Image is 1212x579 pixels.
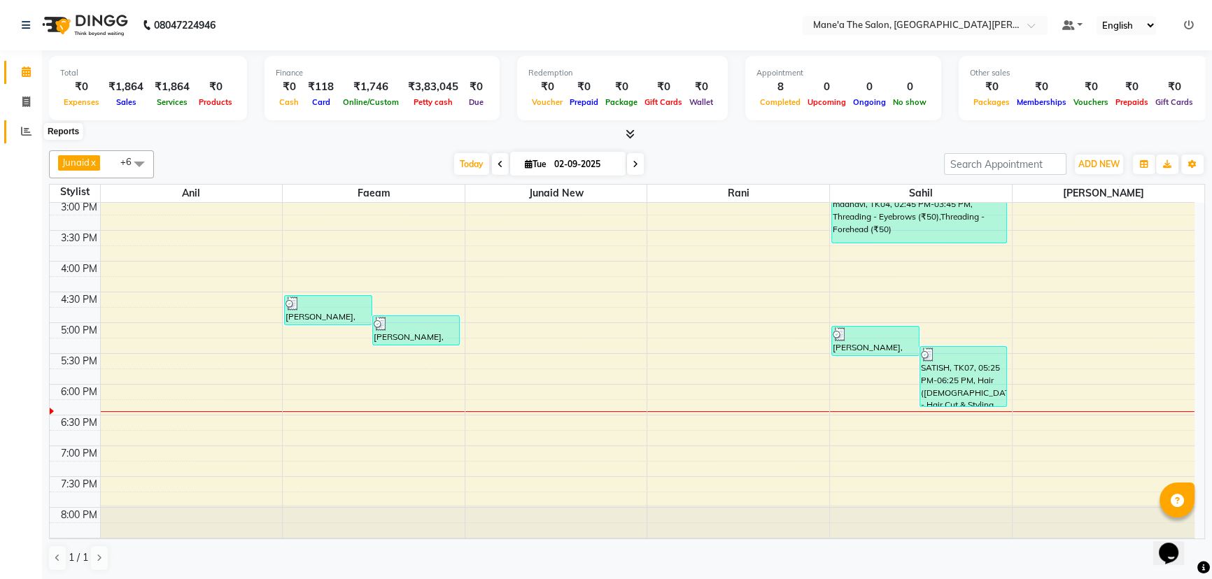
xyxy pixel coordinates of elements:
[1013,79,1070,95] div: ₹0
[528,79,566,95] div: ₹0
[889,97,930,107] span: No show
[464,79,488,95] div: ₹0
[195,79,236,95] div: ₹0
[1153,523,1198,565] iframe: chat widget
[69,550,88,565] span: 1 / 1
[103,79,149,95] div: ₹1,864
[58,415,100,430] div: 6:30 PM
[970,79,1013,95] div: ₹0
[830,185,1012,202] span: Sahil
[889,79,930,95] div: 0
[454,153,489,175] span: Today
[1078,159,1120,169] span: ADD NEW
[1070,79,1112,95] div: ₹0
[373,316,460,345] div: [PERSON_NAME], TK06, 04:55 PM-05:25 PM, Hair ([DEMOGRAPHIC_DATA]) - Moisturising (₹1000)
[550,154,620,175] input: 2025-09-02
[1152,97,1197,107] span: Gift Cards
[58,231,100,245] div: 3:30 PM
[1152,79,1197,95] div: ₹0
[528,97,566,107] span: Voucher
[285,296,372,324] div: [PERSON_NAME], TK05, 04:35 PM-05:05 PM, Hair ([DEMOGRAPHIC_DATA]) - Hair Cut & Styling (₹200)
[970,67,1197,79] div: Other sales
[1112,79,1152,95] div: ₹0
[832,183,1006,243] div: madhavi, TK04, 02:45 PM-03:45 PM, Threading - Eyebrows (₹50),Threading - Forehead (₹50)
[113,97,140,107] span: Sales
[850,97,889,107] span: Ongoing
[641,79,686,95] div: ₹0
[528,67,717,79] div: Redemption
[58,354,100,369] div: 5:30 PM
[58,292,100,307] div: 4:30 PM
[566,79,602,95] div: ₹0
[804,97,850,107] span: Upcoming
[465,185,647,202] span: Junaid New
[153,97,191,107] span: Services
[756,79,804,95] div: 8
[756,67,930,79] div: Appointment
[309,97,334,107] span: Card
[283,185,465,202] span: Faeam
[1013,97,1070,107] span: Memberships
[1112,97,1152,107] span: Prepaids
[339,79,402,95] div: ₹1,746
[195,97,236,107] span: Products
[58,385,100,399] div: 6:00 PM
[62,157,90,168] span: Junaid
[686,97,717,107] span: Wallet
[1075,155,1123,174] button: ADD NEW
[521,159,550,169] span: Tue
[90,157,96,168] a: x
[850,79,889,95] div: 0
[756,97,804,107] span: Completed
[339,97,402,107] span: Online/Custom
[276,79,302,95] div: ₹0
[58,323,100,338] div: 5:00 PM
[60,79,103,95] div: ₹0
[58,262,100,276] div: 4:00 PM
[602,97,641,107] span: Package
[402,79,464,95] div: ₹3,83,045
[641,97,686,107] span: Gift Cards
[58,446,100,461] div: 7:00 PM
[149,79,195,95] div: ₹1,864
[944,153,1066,175] input: Search Appointment
[58,508,100,522] div: 8:00 PM
[44,123,83,140] div: Reports
[60,67,236,79] div: Total
[58,477,100,492] div: 7:30 PM
[920,347,1007,406] div: SATISH, TK07, 05:25 PM-06:25 PM, Hair ([DEMOGRAPHIC_DATA]) - Hair Cut & Styling (₹200),[PERSON_NA...
[58,200,100,215] div: 3:00 PM
[58,538,100,553] div: 8:30 PM
[101,185,283,202] span: Anil
[1013,185,1195,202] span: [PERSON_NAME]
[276,97,302,107] span: Cash
[686,79,717,95] div: ₹0
[647,185,829,202] span: Rani
[832,327,919,355] div: [PERSON_NAME], TK05, 05:05 PM-05:35 PM, Hair ([DEMOGRAPHIC_DATA]) - Hair Wash & Blastdry (₹100)
[36,6,132,45] img: logo
[154,6,216,45] b: 08047224946
[410,97,456,107] span: Petty cash
[602,79,641,95] div: ₹0
[970,97,1013,107] span: Packages
[276,67,488,79] div: Finance
[60,97,103,107] span: Expenses
[50,185,100,199] div: Stylist
[302,79,339,95] div: ₹118
[566,97,602,107] span: Prepaid
[465,97,487,107] span: Due
[120,156,142,167] span: +6
[1070,97,1112,107] span: Vouchers
[804,79,850,95] div: 0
